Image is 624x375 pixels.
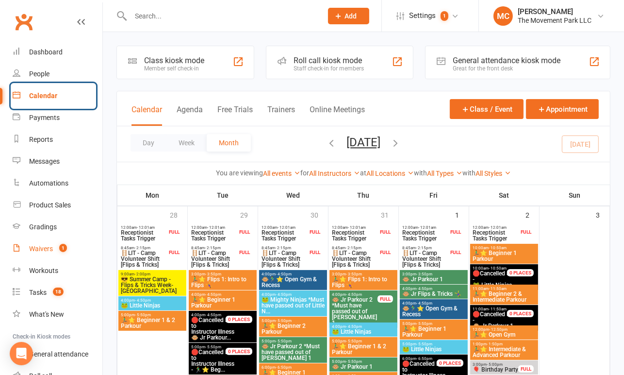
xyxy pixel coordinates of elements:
span: - 12:01am [418,225,436,230]
a: Calendar [13,85,102,107]
span: - 2:15pm [416,246,432,250]
div: FULL [307,249,323,256]
span: Add [345,12,357,20]
div: 3 [596,206,609,222]
span: 🐵 Jr Parkour 1 [402,276,466,282]
span: - 3:50pm [416,272,432,276]
span: 🏃‍♂️⭐ Beginner 1 & 2 Parkour [120,317,184,329]
span: 🐵 Jr Parkour 2 *Must have passed out of [PERSON_NAME] 1 [261,343,325,361]
div: FULL [378,249,393,256]
div: FULL [237,249,252,256]
span: - 12:01am [278,225,296,230]
div: 28 [170,206,187,222]
span: 10:00am [472,246,536,250]
span: 🐸 Mighty Ninjas *Must have passed out of Little N... [261,297,325,314]
span: - 5:50pm [205,345,221,349]
div: The Movement Park LLC [518,16,591,25]
div: Staff check-in for members [294,65,364,72]
a: All Types [427,170,462,177]
button: Agenda [177,105,203,126]
a: Automations [13,172,102,194]
span: - 2:00pm [134,272,150,276]
span: 🛑Cancelled Due to [191,317,235,329]
div: People [29,70,49,78]
div: FULL [518,365,534,373]
button: [DATE] [346,136,380,149]
span: 4:00pm [402,301,466,306]
span: 1 [441,11,448,21]
div: Class kiosk mode [144,56,204,65]
span: 3:00pm [402,272,466,276]
span: - 11:50am [489,287,507,291]
span: 3:00pm [191,272,255,276]
div: Messages [29,157,60,165]
span: - 3:50pm [205,272,221,276]
strong: for [300,169,309,177]
span: - 12:01am [348,225,366,230]
span: 5:00pm [402,322,466,326]
span: 🏃‍♂️⭐ Flips 1: Intro to Flips 🤸‍♀️ [331,276,395,288]
th: Fri [399,185,469,205]
span: - 10:50am [489,246,507,250]
span: 5:00pm [331,339,395,343]
div: Dashboard [29,48,63,56]
span: - 4:50pm [346,292,362,297]
span: 🏃‍♂️⭐ Beginner 1 & 2 Parkour [331,343,395,355]
div: Gradings [29,223,57,231]
span: - 12:50pm [489,327,508,332]
div: 0 PLACES [507,269,534,276]
span: 12:00am [331,225,378,230]
div: Great for the front desk [453,65,560,72]
span: 🐵 Jr Flips & Tricks 🤸‍♀️ [402,291,466,297]
span: - 4:50pm [205,292,221,297]
a: Dashboard [13,41,102,63]
span: 3:00pm [472,362,519,367]
span: 12:00pm [472,327,536,332]
span: - 5:00pm [487,362,503,367]
div: FULL [166,228,182,236]
span: 4:00pm [261,272,325,276]
span: 🏃‍♂️⭐ Beginner 2 Parkour [261,323,325,335]
a: Gradings [13,216,102,238]
span: 5:00pm [120,313,184,317]
button: Week [166,134,207,152]
span: 🏃‍♂️⭐ Flips 1: Intro to Flips 🤸‍♀️ [191,276,255,288]
span: Receptionist Tasks Trigger [261,230,308,241]
th: Wed [258,185,328,205]
span: 5:00pm [331,359,395,364]
span: 4:00pm [191,313,237,317]
a: All Instructors [309,170,360,177]
span: 6:00pm [402,357,448,361]
span: 🎈 Birthday Party [472,367,519,373]
a: Product Sales [13,194,102,216]
span: - 5:50pm [346,359,362,364]
span: 1 [59,244,67,252]
a: General attendance kiosk mode [13,343,102,365]
div: MC [493,6,513,26]
span: 12:00am [191,225,237,230]
div: FULL [518,228,534,236]
span: 12:00am [472,225,519,230]
span: 🐵 Jr Parkour 1 [331,364,395,370]
span: 18 [53,288,64,296]
strong: You are viewing [216,169,263,177]
span: 🪜LIT - Camp Volunteer Shift [Flips & Tricks] [331,250,378,268]
button: Add [328,8,369,24]
a: People [13,63,102,85]
span: Receptionist Tasks Trigger [472,230,519,241]
span: 🪜LIT - Camp Volunteer Shift [Flips & Tricks] [120,250,167,268]
strong: with [462,169,476,177]
span: - 5:50pm [276,339,292,343]
div: FULL [378,228,393,236]
th: Sat [469,185,540,205]
span: 🪜LIT - Camp Volunteer Shift [Flips & Tricks] [261,250,308,268]
span: 8:45am [402,246,448,250]
span: - 1:50pm [487,342,503,346]
strong: at [360,169,366,177]
span: Receptionist Tasks Trigger [402,230,448,241]
strong: with [414,169,427,177]
span: - 4:50pm [205,313,221,317]
div: 0 PLACES [226,316,252,323]
span: Receptionist Tasks Trigger [331,230,378,241]
th: Thu [328,185,399,205]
